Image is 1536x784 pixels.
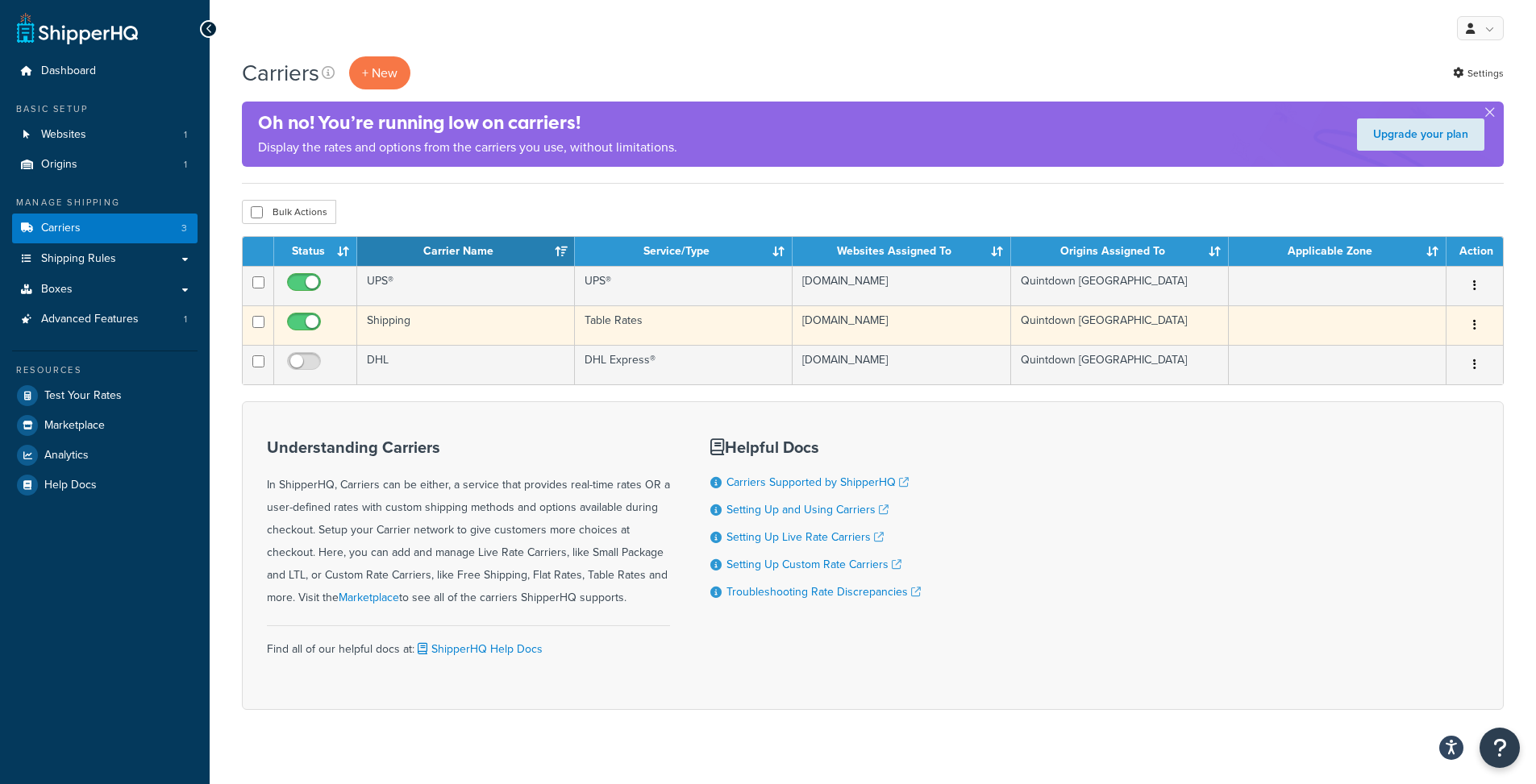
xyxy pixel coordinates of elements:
[267,625,670,661] div: Find all of our helpful docs at:
[575,266,793,305] td: UPS®
[242,200,336,224] button: Bulk Actions
[710,438,921,456] h3: Helpful Docs
[12,305,198,334] a: Advanced Features 1
[1480,728,1520,768] button: Open Resource Center
[184,313,187,326] span: 1
[184,158,187,172] span: 1
[44,419,105,433] span: Marketplace
[267,438,670,609] div: In ShipperHQ, Carriers can be either, a service that provides real-time rates OR a user-defined r...
[12,381,198,410] a: Test Your Rates
[575,237,793,266] th: Service/Type: activate to sort column ascending
[357,266,575,305] td: UPS®
[12,196,198,209] div: Manage Shipping
[12,411,198,440] a: Marketplace
[17,12,138,44] a: ShipperHQ Home
[1447,237,1503,266] th: Action
[793,237,1011,266] th: Websites Assigned To: activate to sort column ascending
[41,283,73,297] span: Boxes
[44,449,89,463] span: Analytics
[339,589,399,606] a: Marketplace
[41,252,116,266] span: Shipping Rules
[357,237,575,266] th: Carrier Name: activate to sort column ascending
[44,479,97,492] span: Help Docs
[1229,237,1447,266] th: Applicable Zone: activate to sort column ascending
[12,244,198,274] a: Shipping Rules
[793,305,1011,345] td: [DOMAIN_NAME]
[41,222,81,235] span: Carriers
[793,266,1011,305] td: [DOMAIN_NAME]
[258,110,677,136] h4: Oh no! You’re running low on carriers!
[793,345,1011,384] td: [DOMAIN_NAME]
[12,102,198,116] div: Basic Setup
[1453,62,1504,85] a: Settings
[575,305,793,345] td: Table Rates
[267,438,670,456] h3: Understanding Carriers
[274,237,357,266] th: Status: activate to sort column ascending
[12,214,198,243] a: Carriers 3
[726,583,921,600] a: Troubleshooting Rate Discrepancies
[12,305,198,334] li: Advanced Features
[414,641,543,657] a: ShipperHQ Help Docs
[1011,237,1229,266] th: Origins Assigned To: activate to sort column ascending
[12,56,198,86] a: Dashboard
[12,441,198,470] a: Analytics
[12,120,198,150] a: Websites 1
[12,363,198,377] div: Resources
[41,64,96,78] span: Dashboard
[726,501,889,518] a: Setting Up and Using Carriers
[1357,118,1484,151] a: Upgrade your plan
[41,128,86,142] span: Websites
[726,556,901,573] a: Setting Up Custom Rate Carriers
[12,471,198,500] a: Help Docs
[12,275,198,305] a: Boxes
[44,389,122,403] span: Test Your Rates
[1011,266,1229,305] td: Quintdown [GEOGRAPHIC_DATA]
[258,136,677,159] p: Display the rates and options from the carriers you use, without limitations.
[184,128,187,142] span: 1
[12,150,198,180] a: Origins 1
[181,222,187,235] span: 3
[242,57,319,89] h1: Carriers
[41,313,139,326] span: Advanced Features
[357,305,575,345] td: Shipping
[575,345,793,384] td: DHL Express®
[726,529,884,545] a: Setting Up Live Rate Carriers
[12,120,198,150] li: Websites
[357,345,575,384] td: DHL
[1011,345,1229,384] td: Quintdown [GEOGRAPHIC_DATA]
[12,150,198,180] li: Origins
[726,474,909,491] a: Carriers Supported by ShipperHQ
[12,214,198,243] li: Carriers
[41,158,77,172] span: Origins
[349,56,410,89] button: + New
[1011,305,1229,345] td: Quintdown [GEOGRAPHIC_DATA]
